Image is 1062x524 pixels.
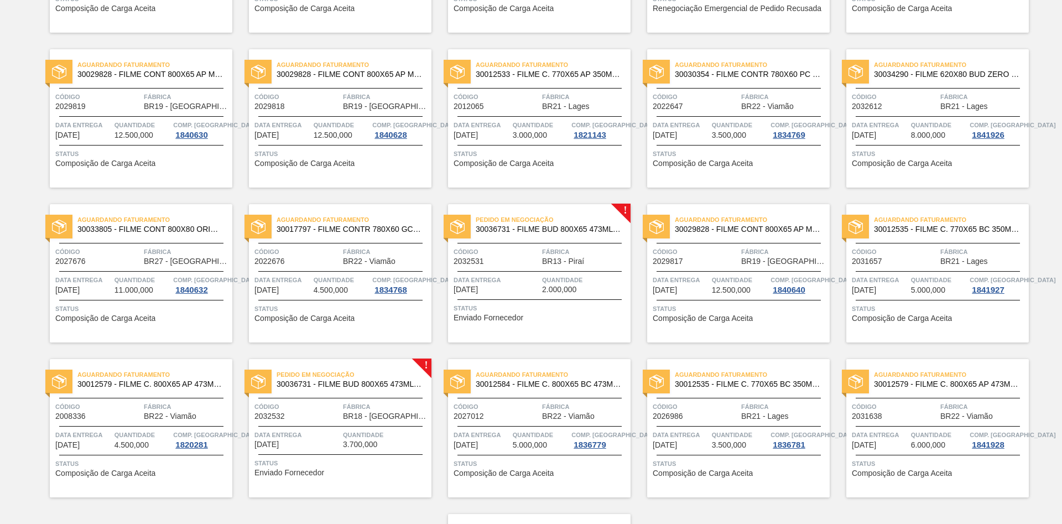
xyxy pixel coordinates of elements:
span: 15/11/2025 [852,441,876,449]
a: statusAguardando Faturamento30034290 - FILME 620X80 BUD ZERO 350 SLK C8Código2032612FábricaBR21 -... [830,49,1029,188]
a: Comp. [GEOGRAPHIC_DATA]1840628 [372,120,429,139]
span: Aguardando Faturamento [476,369,631,380]
span: Quantidade [114,429,171,440]
span: Aguardando Faturamento [77,214,232,225]
span: Comp. Carga [970,274,1055,286]
div: 1840628 [372,131,409,139]
span: Código [254,91,340,102]
div: 1841926 [970,131,1006,139]
div: 1820281 [173,440,210,449]
span: Status [653,458,827,469]
a: statusAguardando Faturamento30033805 - FILME CONT 800X80 ORIG 473 MP C12 429Código2027676FábricaB... [33,204,232,343]
a: Comp. [GEOGRAPHIC_DATA]1840632 [173,274,230,294]
a: statusAguardando Faturamento30012535 - FILME C. 770X65 BC 350ML C12 429Código2026986FábricaBR21 -... [631,359,830,497]
img: status [52,375,66,389]
a: Comp. [GEOGRAPHIC_DATA]1836781 [771,429,827,449]
span: Composição de Carga Aceita [852,159,952,168]
span: Quantidade [513,120,569,131]
span: Status [254,303,429,314]
span: Fábrica [741,401,827,412]
span: BR19 - Nova Rio [144,102,230,111]
img: status [649,220,664,234]
span: Status [653,148,827,159]
span: BR22 - Viamão [343,257,395,266]
span: Data entrega [454,274,539,286]
span: Fábrica [343,246,429,257]
span: 2031638 [852,412,882,421]
a: Comp. [GEOGRAPHIC_DATA]1841928 [970,429,1026,449]
span: 2032612 [852,102,882,111]
span: 30017797 - FILME CONTR 780X60 GCA ZERO 350ML NIV22 [277,225,423,234]
span: Data entrega [653,120,709,131]
span: Comp. Carga [173,274,259,286]
span: Aguardando Faturamento [675,369,830,380]
img: status [251,375,265,389]
img: status [251,220,265,234]
span: 2029819 [55,102,86,111]
a: Comp. [GEOGRAPHIC_DATA]1840640 [771,274,827,294]
span: Data entrega [454,429,510,440]
span: Composição de Carga Aceita [254,314,355,323]
span: Pedido em Negociação [277,369,431,380]
a: Comp. [GEOGRAPHIC_DATA]1841926 [970,120,1026,139]
span: Aguardando Faturamento [874,214,1029,225]
span: Código [454,91,539,102]
span: Composição de Carga Aceita [653,159,753,168]
span: 30012535 - FILME C. 770X65 BC 350ML C12 429 [874,225,1020,234]
a: Comp. [GEOGRAPHIC_DATA]1834768 [372,274,429,294]
span: Composição de Carga Aceita [852,469,952,478]
span: Aguardando Faturamento [77,369,232,380]
span: 12.500,000 [114,131,153,139]
span: 3.500,000 [712,441,746,449]
span: BR22 - Viamão [940,412,993,421]
span: Quantidade [911,429,967,440]
span: Fábrica [542,401,628,412]
span: Status [254,458,429,469]
span: 22/10/2025 [852,286,876,294]
span: Enviado Fornecedor [454,314,523,322]
span: BR22 - Viamão [542,412,595,421]
span: 11/11/2025 [653,441,677,449]
span: BR22 - Viamão [741,102,794,111]
span: Composição de Carga Aceita [852,4,952,13]
a: Comp. [GEOGRAPHIC_DATA]1834769 [771,120,827,139]
span: Código [852,246,938,257]
span: 14/10/2025 [55,131,80,139]
span: Status [55,458,230,469]
span: Quantidade [114,274,171,286]
span: 12.500,000 [314,131,352,139]
img: status [450,375,465,389]
span: Aguardando Faturamento [277,214,431,225]
img: status [450,220,465,234]
a: !statusPedido em Negociação30036731 - FILME BUD 800X65 473ML MP C12Código2032532FábricaBR18 - [GE... [232,359,431,497]
span: 8.000,000 [911,131,945,139]
a: Comp. [GEOGRAPHIC_DATA]1841927 [970,274,1026,294]
span: BR13 - Piraí [542,257,584,266]
span: Comp. Carga [771,120,856,131]
span: Data entrega [852,120,908,131]
span: 30034290 - FILME 620X80 BUD ZERO 350 SLK C8 [874,70,1020,79]
span: 3.700,000 [343,440,377,449]
span: 22/10/2025 [254,440,279,449]
a: statusAguardando Faturamento30029828 - FILME CONT 800X65 AP MP 473 C12 429Código2029818FábricaBR1... [232,49,431,188]
span: Data entrega [55,429,112,440]
span: 30033805 - FILME CONT 800X80 ORIG 473 MP C12 429 [77,225,223,234]
a: statusAguardando Faturamento30012584 - FILME C. 800X65 BC 473ML C12 429Código2027012FábricaBR22 -... [431,359,631,497]
span: 30012579 - FILME C. 800X65 AP 473ML C12 429 [77,380,223,388]
img: status [649,65,664,79]
span: Fábrica [542,246,628,257]
span: 2.000,000 [542,286,576,294]
img: status [52,65,66,79]
span: 11.000,000 [114,286,153,294]
span: Aguardando Faturamento [874,369,1029,380]
span: Quantidade [314,274,370,286]
a: !statusPedido em Negociação30036731 - FILME BUD 800X65 473ML MP C12Código2032531FábricaBR13 - Pir... [431,204,631,343]
span: Comp. Carga [571,120,657,131]
span: BR21 - Lages [542,102,590,111]
span: Comp. Carga [372,120,458,131]
span: 2032531 [454,257,484,266]
span: Data entrega [254,274,311,286]
span: Status [852,303,1026,314]
span: Fábrica [940,91,1026,102]
a: Comp. [GEOGRAPHIC_DATA]1840630 [173,120,230,139]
